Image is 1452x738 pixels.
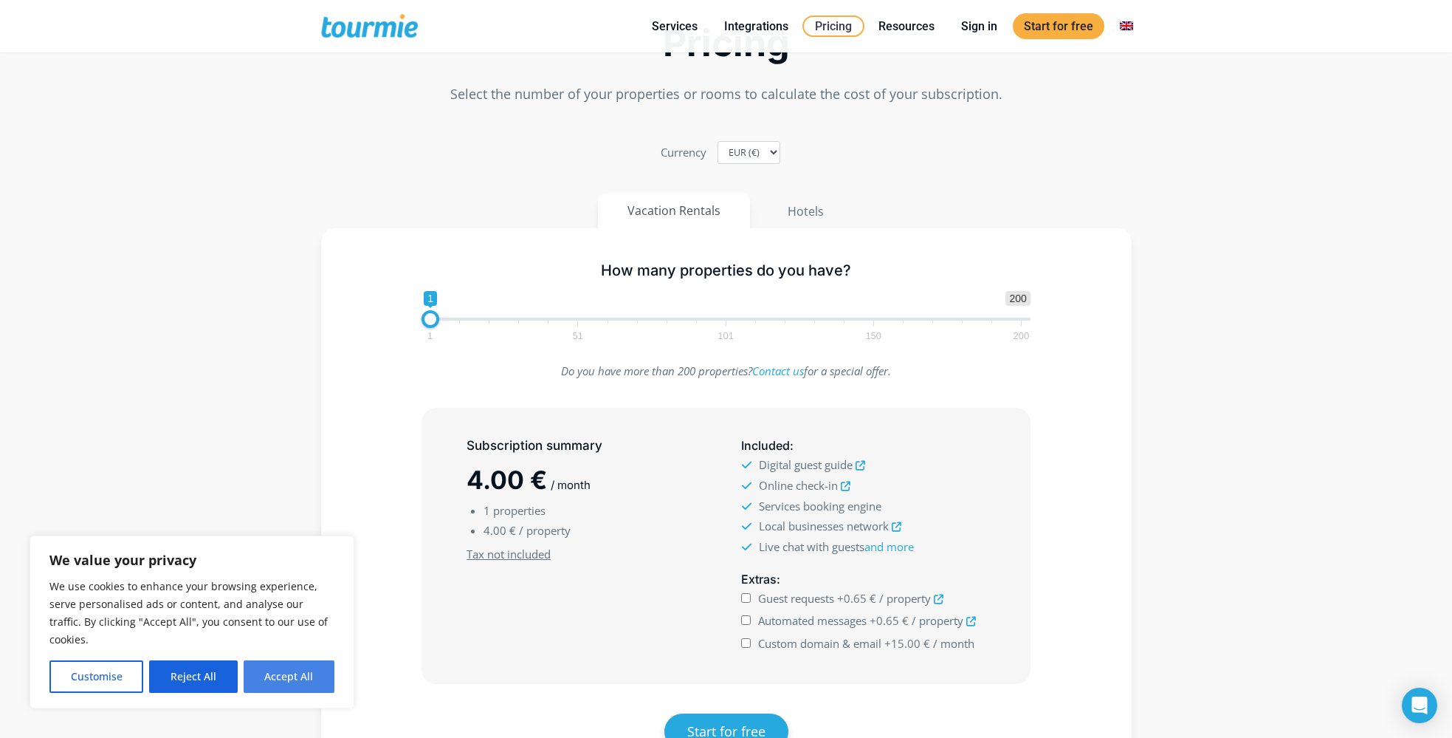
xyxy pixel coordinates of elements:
[571,332,585,339] span: 51
[149,660,237,693] button: Reject All
[715,332,736,339] span: 101
[321,26,1132,61] h2: Pricing
[598,194,750,228] button: Vacation Rentals
[802,16,864,37] a: Pricing
[837,591,876,606] span: +0.65 €
[741,570,985,589] h5: :
[912,613,963,628] span: / property
[863,332,884,339] span: 150
[1005,291,1030,306] span: 200
[661,143,706,163] label: Currency
[49,551,334,569] p: We value your privacy
[467,547,551,561] u: Tax not included
[424,291,437,306] span: 1
[758,636,881,651] span: Custom domain & email
[422,262,1030,280] h5: How many properties do you have?
[519,523,571,538] span: / property
[759,519,889,533] span: Local businesses network
[1013,13,1104,39] a: Start for free
[493,503,546,518] span: properties
[244,660,334,693] button: Accept All
[741,437,985,455] h5: :
[467,437,710,455] h5: Subscription summary
[551,478,591,492] span: / month
[758,591,834,606] span: Guest requests
[49,578,334,649] p: We use cookies to enhance your browsing experience, serve personalised ads or content, and analys...
[422,361,1030,381] p: Do you have more than 200 properties? for a special offer.
[752,363,804,378] a: Contact us
[713,17,799,35] a: Integrations
[759,499,881,513] span: Services booking engine
[950,17,1008,35] a: Sign in
[759,539,914,554] span: Live chat with guests
[321,84,1132,104] p: Select the number of your properties or rooms to calculate the cost of your subscription.
[870,613,909,628] span: +0.65 €
[641,17,709,35] a: Services
[933,636,974,651] span: / month
[1402,688,1437,723] div: Open Intercom Messenger
[884,636,930,651] span: +15.00 €
[49,660,143,693] button: Customise
[484,523,516,538] span: 4.00 €
[484,503,490,518] span: 1
[425,332,435,339] span: 1
[741,572,777,587] span: Extras
[1011,332,1032,339] span: 200
[741,438,790,453] span: Included
[864,539,914,554] a: and more
[759,478,838,493] span: Online check-in
[757,194,854,229] button: Hotels
[758,613,867,628] span: Automated messages
[879,591,931,606] span: / property
[467,465,547,495] span: 4.00 €
[759,457,853,472] span: Digital guest guide
[867,17,946,35] a: Resources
